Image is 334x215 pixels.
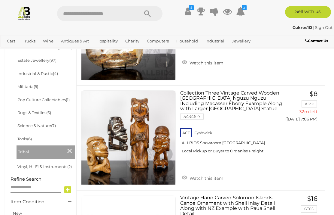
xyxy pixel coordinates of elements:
h4: Refine Search [11,177,75,182]
a: Vinyl, Hi-Fi & Instruments(2) [17,164,72,169]
span: (7) [51,123,56,128]
span: $16 [307,195,317,202]
a: Industrial & Rustic(4) [17,71,58,76]
span: Watch this item [188,60,223,66]
a: Rugs & Textiles(6) [17,110,51,115]
a: 2 [236,6,245,17]
a: Science & Nature(7) [17,123,56,128]
span: (6) [27,136,32,141]
span: Tribal [18,147,63,155]
span: (257) [63,45,72,50]
a: Wine [41,36,56,46]
a: Sell with us [285,6,331,18]
a: [GEOGRAPHIC_DATA] [43,46,91,56]
span: (2) [67,164,72,169]
img: Allbids.com.au [17,6,31,20]
a: Watch this item [180,173,225,182]
a: Pop Culture Collectables(1) [17,97,70,102]
a: Hospitality [94,36,120,46]
span: $8 [310,90,317,98]
strong: Cukros1 [293,25,312,30]
span: Watch this item [188,176,223,181]
i: 2 [242,5,247,10]
a: Office [5,46,21,56]
a: Jewellery [229,36,253,46]
i: $ [189,5,194,10]
a: Collection Three Vintage Carved Wooden [GEOGRAPHIC_DATA] Nguzu Nguzu INcluding Macasser Ebony Exa... [185,90,279,158]
a: $8 Alick 32m left ([DATE] 7:06 PM) [288,90,319,125]
a: Decor & Interior Design(257) [17,45,72,50]
a: Charity [123,36,142,46]
span: (6) [46,110,51,115]
a: Watch this item [180,58,225,67]
a: $ [183,6,192,17]
a: Cukros1 [293,25,313,30]
a: Computers [144,36,171,46]
span: (4) [53,71,58,76]
a: Trucks [20,36,38,46]
span: | [313,25,314,30]
a: Sports [23,46,41,56]
a: Industrial [203,36,227,46]
b: Contact Us [305,39,328,43]
span: (1) [66,97,70,102]
a: Contact Us [305,38,329,44]
a: Cars [5,36,18,46]
span: (97) [49,58,56,63]
a: Militaria(5) [17,84,38,89]
span: (5) [34,84,38,89]
a: Estate Jewellery(97) [17,58,56,63]
h4: Item Condition [11,199,59,204]
a: Antiques & Art [59,36,91,46]
button: Search [132,6,162,21]
a: Sign Out [315,25,332,30]
a: Tools(6) [17,136,32,141]
a: Household [174,36,200,46]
